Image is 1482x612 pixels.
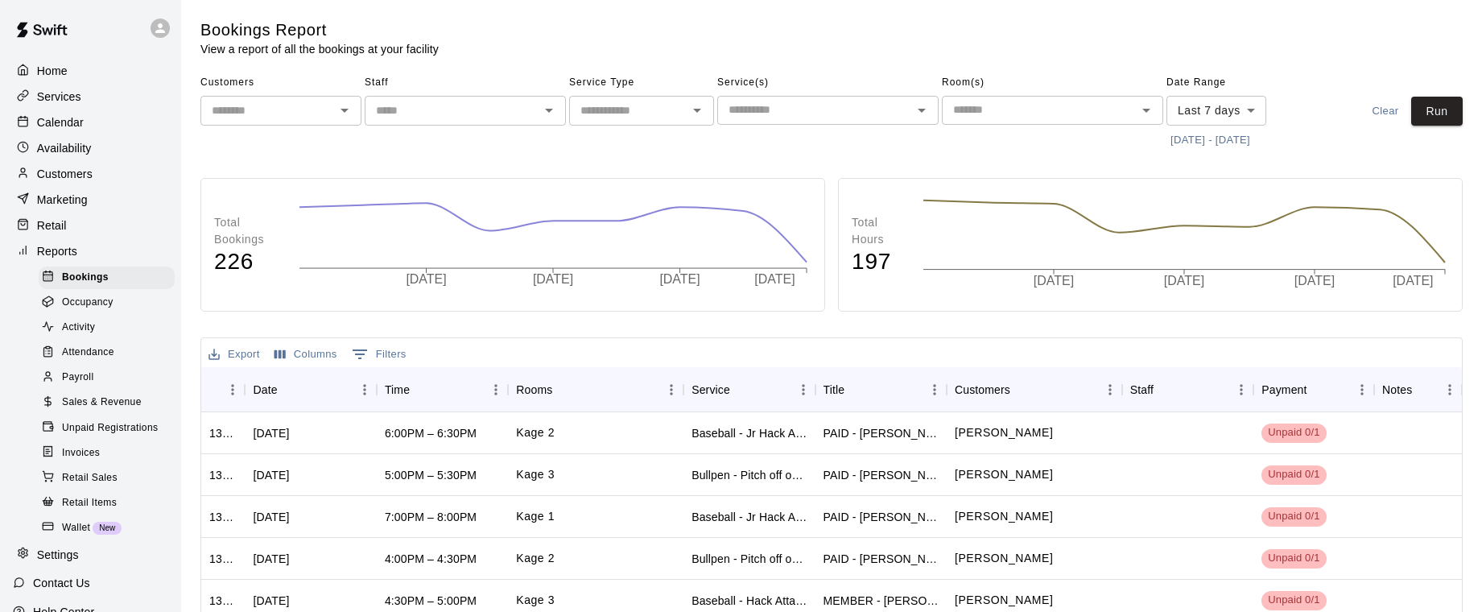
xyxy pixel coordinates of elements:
a: Home [13,59,168,83]
div: Time [377,367,508,412]
p: Total Hours [852,214,906,248]
span: Unpaid 0/1 [1261,593,1326,608]
span: Invoices [62,445,100,461]
button: [DATE] - [DATE] [1166,128,1254,153]
div: PAID - Ben Beale [824,551,939,567]
div: Wed, Aug 13, 2025 [253,593,289,609]
span: Wallet [62,520,90,536]
button: Sort [278,378,300,401]
a: Unpaid Registrations [39,416,181,440]
span: Occupancy [62,295,114,311]
div: Customers [955,367,1010,412]
a: Invoices [39,440,181,465]
span: Service(s) [717,70,939,96]
button: Sort [209,378,232,401]
div: 5:00PM – 5:30PM [385,467,477,483]
span: Payroll [62,370,93,386]
p: Mark Asseltine [955,424,1053,441]
button: Sort [1412,378,1435,401]
button: Menu [791,378,815,402]
tspan: [DATE] [1393,274,1433,287]
p: Brody Drover [955,592,1053,609]
div: Title [815,367,947,412]
h4: 226 [214,248,283,276]
p: Logan Visentin [955,466,1053,483]
div: Bookings [39,267,175,289]
p: Kage 2 [516,550,555,567]
div: 1302838 [209,551,237,567]
a: Occupancy [39,290,181,315]
button: Menu [221,378,245,402]
tspan: [DATE] [534,273,574,287]
div: Settings [13,543,168,567]
div: Notes [1374,367,1462,412]
div: Baseball - Jr Hack Attack Pitching Machine - Perfect for all ages and skill levels! [691,425,807,441]
button: Menu [659,378,683,402]
div: Marketing [13,188,168,212]
button: Export [204,342,264,367]
span: Staff [365,70,566,96]
p: Kage 1 [516,508,555,525]
button: Menu [1098,378,1122,402]
p: Availability [37,140,92,156]
div: Rooms [508,367,683,412]
button: Sort [730,378,753,401]
div: Has not paid: Noah Sangster [1261,507,1326,527]
div: Activity [39,316,175,339]
button: Run [1411,97,1463,126]
div: Wed, Aug 13, 2025 [253,509,289,525]
div: Retail [13,213,168,238]
tspan: [DATE] [407,273,447,287]
span: Sales & Revenue [62,395,142,411]
div: 7:00PM – 8:00PM [385,509,477,525]
p: Home [37,63,68,79]
button: Open [333,99,356,122]
span: Retail Items [62,495,117,511]
tspan: [DATE] [1034,274,1074,287]
a: WalletNew [39,515,181,540]
a: Availability [13,136,168,160]
span: Unpaid 0/1 [1261,467,1326,482]
a: Retail Sales [39,465,181,490]
span: Bookings [62,270,109,286]
p: Customers [37,166,93,182]
div: Payroll [39,366,175,389]
div: 4:00PM – 4:30PM [385,551,477,567]
p: Thomas Beale [955,550,1053,567]
tspan: [DATE] [1164,274,1204,287]
span: Room(s) [942,70,1163,96]
a: Activity [39,316,181,341]
div: Retail Sales [39,467,175,490]
div: Has not paid: Brody Drover [1261,591,1326,610]
div: PAID - Mark Asseltine [824,425,939,441]
button: Sort [552,378,575,401]
p: Reports [37,243,77,259]
div: Has not paid: Logan Visentin [1261,465,1326,485]
div: Calendar [13,110,168,134]
div: Wed, Aug 13, 2025 [253,467,289,483]
div: Customers [947,367,1122,412]
p: Noah Sangster [955,508,1053,525]
button: Sort [1010,378,1033,401]
button: Menu [1350,378,1374,402]
div: Has not paid: Mark Asseltine [1261,424,1326,443]
button: Open [910,99,933,122]
div: Attendance [39,341,175,364]
span: Service Type [569,70,714,96]
tspan: [DATE] [660,273,700,287]
p: Total Bookings [214,214,283,248]
div: 4:30PM – 5:00PM [385,593,477,609]
span: Unpaid Registrations [62,420,158,436]
div: 1301127 [209,593,237,609]
span: Activity [62,320,95,336]
span: Unpaid 0/1 [1261,425,1326,440]
a: Sales & Revenue [39,391,181,416]
div: Invoices [39,442,175,465]
h5: Bookings Report [200,19,439,41]
div: Payment [1261,367,1307,412]
div: Service [683,367,815,412]
div: Staff [1122,367,1253,412]
div: PAID - Don Sangster [824,509,939,525]
span: New [93,523,122,532]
